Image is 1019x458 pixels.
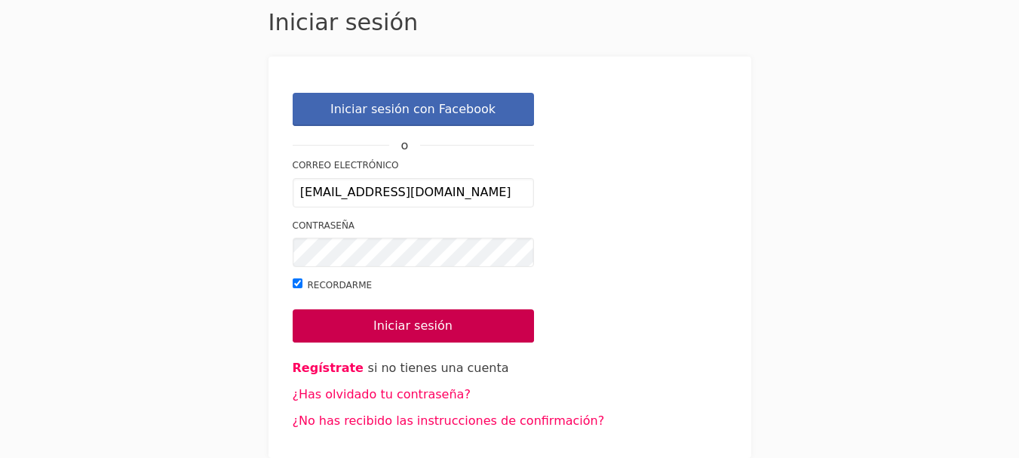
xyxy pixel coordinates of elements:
[293,93,534,126] a: Iniciar sesión con Facebook
[293,413,605,428] a: ¿No has recibido las instrucciones de confirmación?
[293,278,534,294] label: Recordarme
[293,387,471,401] a: ¿Has olvidado tu contraseña?
[293,218,534,234] label: Contraseña
[389,135,421,156] span: o
[293,278,302,288] input: Recordarme
[293,361,364,375] a: Regístrate
[293,309,534,343] input: Iniciar sesión
[747,265,1019,458] div: Widget de chat
[269,8,751,37] h2: Iniciar sesión
[747,265,1019,458] iframe: Chat Widget
[293,158,534,174] label: Correo electrónico
[293,355,727,381] li: si no tienes una cuenta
